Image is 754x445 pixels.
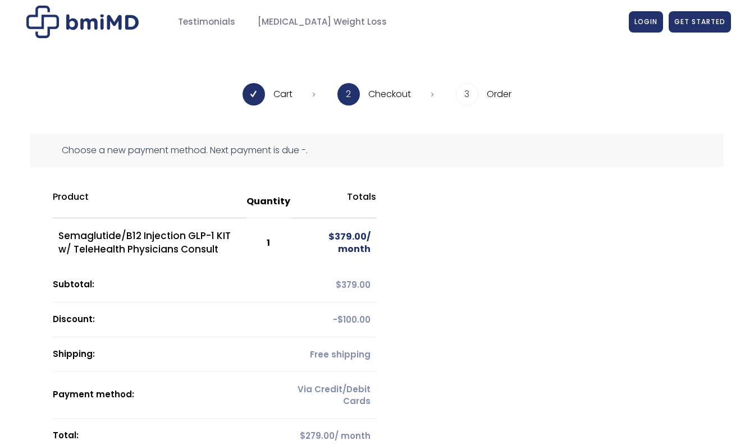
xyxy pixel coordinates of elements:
span: 379.00 [328,230,367,243]
div: Choose a new payment method. Next payment is due -. [30,134,724,167]
a: [MEDICAL_DATA] Weight Loss [246,11,398,33]
li: Order [456,83,511,105]
th: Discount: [53,302,291,337]
span: LOGIN [634,17,657,26]
a: GET STARTED [669,11,731,33]
li: Cart [243,83,315,105]
span: Testimonials [178,16,235,29]
a: LOGIN [629,11,663,33]
span: 2 [337,83,360,105]
span: 379.00 [336,279,371,291]
th: Payment method: [53,372,291,419]
span: GET STARTED [674,17,725,26]
th: Quantity [246,185,291,218]
th: Shipping: [53,337,291,372]
th: Totals [291,185,377,218]
span: 3 [456,83,478,105]
span: [MEDICAL_DATA] Weight Loss [258,16,387,29]
td: Semaglutide/B12 Injection GLP-1 KIT w/ TeleHealth Physicians Consult [53,218,246,268]
td: Free shipping [291,337,377,372]
td: / month [291,218,377,268]
th: Subtotal: [53,268,291,302]
td: Via Credit/Debit Cards [291,372,377,419]
td: - [291,302,377,337]
span: $ [300,430,305,442]
td: 1 [246,218,291,268]
img: Checkout [26,6,139,38]
span: $ [328,230,335,243]
a: Testimonials [167,11,246,33]
span: 100.00 [337,314,371,325]
li: Checkout [337,83,433,105]
span: $ [337,314,343,325]
span: 279.00 [300,430,335,442]
span: $ [336,279,341,291]
th: Product [53,185,246,218]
